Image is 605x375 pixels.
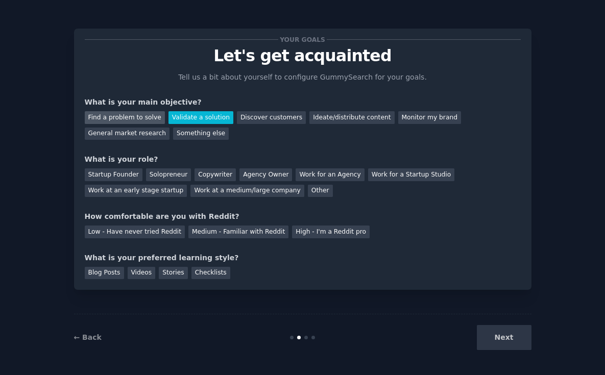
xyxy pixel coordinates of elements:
div: High - I'm a Reddit pro [292,226,370,238]
div: Videos [128,267,156,280]
div: How comfortable are you with Reddit? [85,211,521,222]
div: Monitor my brand [398,111,461,124]
div: Low - Have never tried Reddit [85,226,185,238]
a: ← Back [74,333,102,341]
div: Work for an Agency [296,168,364,181]
div: Work at an early stage startup [85,185,187,197]
div: Medium - Familiar with Reddit [188,226,288,238]
span: Your goals [278,34,327,45]
div: Startup Founder [85,168,142,181]
div: Agency Owner [239,168,292,181]
div: What is your role? [85,154,521,165]
div: What is your preferred learning style? [85,253,521,263]
div: Work for a Startup Studio [368,168,454,181]
div: Validate a solution [168,111,233,124]
p: Tell us a bit about yourself to configure GummySearch for your goals. [174,72,431,83]
div: Blog Posts [85,267,124,280]
div: Checklists [191,267,230,280]
div: Find a problem to solve [85,111,165,124]
div: General market research [85,128,170,140]
div: Something else [173,128,229,140]
div: What is your main objective? [85,97,521,108]
div: Discover customers [237,111,306,124]
div: Work at a medium/large company [190,185,304,197]
div: Ideate/distribute content [309,111,394,124]
div: Stories [159,267,187,280]
p: Let's get acquainted [85,47,521,65]
div: Other [308,185,333,197]
div: Solopreneur [146,168,191,181]
div: Copywriter [195,168,236,181]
